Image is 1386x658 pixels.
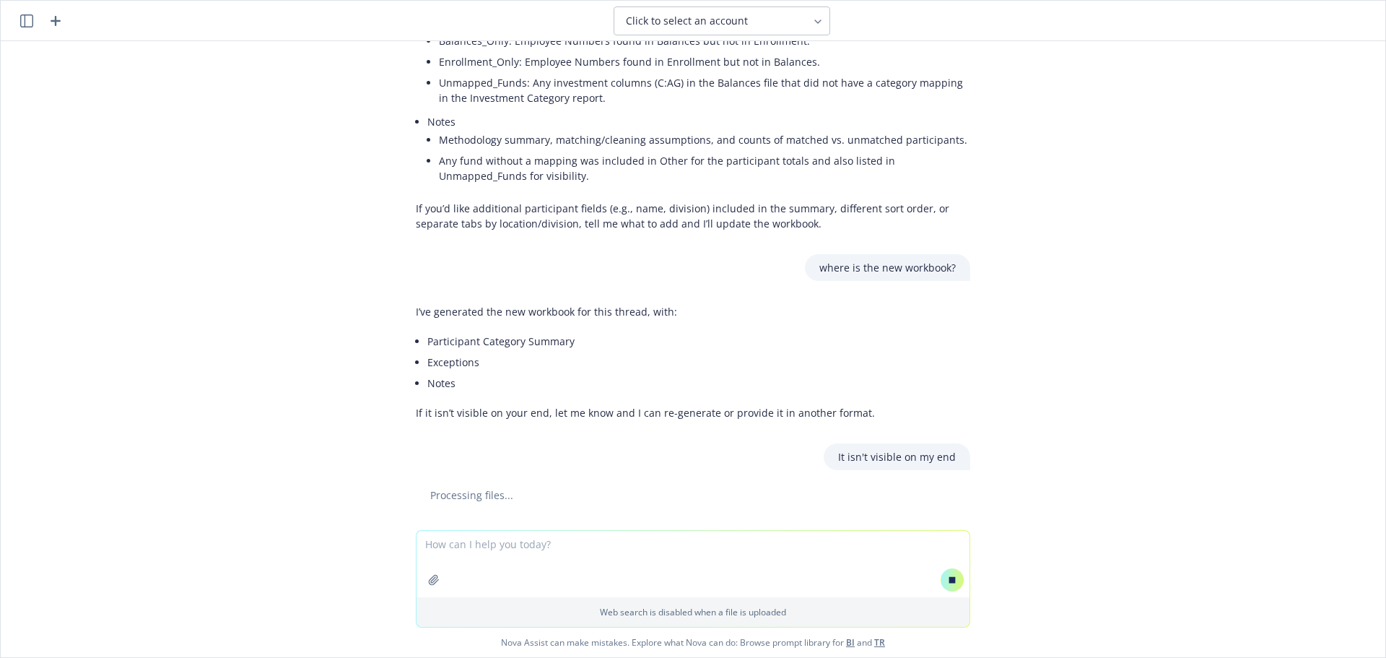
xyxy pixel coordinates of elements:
[838,449,956,464] p: It isn't visible on my end
[416,405,875,420] p: If it isn’t visible on your end, let me know and I can re-generate or provide it in another format.
[427,352,875,373] li: Exceptions
[6,628,1380,657] span: Nova Assist can make mistakes. Explore what Nova can do: Browse prompt library for and
[439,30,970,51] li: Balances_Only: Employee Numbers found in Balances but not in Enrollment.
[846,636,855,649] a: BI
[416,304,875,319] p: I’ve generated the new workbook for this thread, with:
[427,331,875,352] li: Participant Category Summary
[416,488,970,503] div: Processing files...
[439,150,970,186] li: Any fund without a mapping was included in Other for the participant totals and also listed in Un...
[614,7,830,35] button: Click to select an account
[427,373,875,394] li: Notes
[416,201,970,231] p: If you’d like additional participant fields (e.g., name, division) included in the summary, diffe...
[427,114,970,129] p: Notes
[439,72,970,108] li: Unmapped_Funds: Any investment columns (C:AG) in the Balances file that did not have a category m...
[439,51,970,72] li: Enrollment_Only: Employee Numbers found in Enrollment but not in Balances.
[425,606,961,618] p: Web search is disabled when a file is uploaded
[439,129,970,150] li: Methodology summary, matching/cleaning assumptions, and counts of matched vs. unmatched participa...
[819,260,956,275] p: where is the new workbook?
[874,636,885,649] a: TR
[626,14,748,28] span: Click to select an account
